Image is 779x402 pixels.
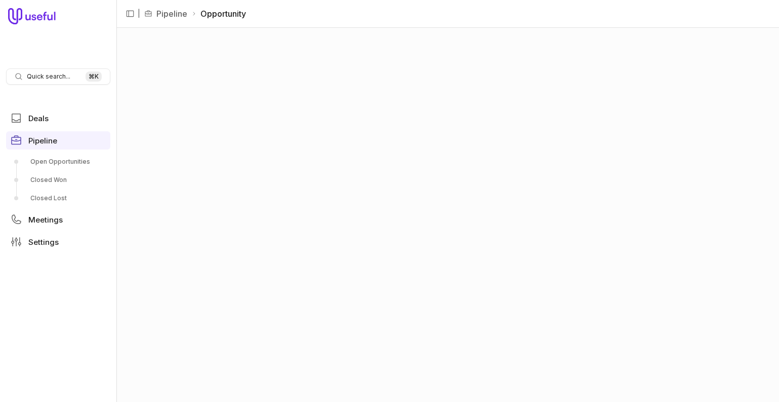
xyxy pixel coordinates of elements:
[28,238,59,246] span: Settings
[6,172,110,188] a: Closed Won
[27,72,70,81] span: Quick search...
[122,6,138,21] button: Collapse sidebar
[138,8,140,20] span: |
[191,8,246,20] li: Opportunity
[28,216,63,224] span: Meetings
[6,233,110,251] a: Settings
[6,190,110,206] a: Closed Lost
[86,71,102,82] kbd: ⌘ K
[28,115,49,122] span: Deals
[6,154,110,206] div: Pipeline submenu
[6,154,110,170] a: Open Opportunities
[6,109,110,127] a: Deals
[6,131,110,150] a: Pipeline
[156,8,187,20] a: Pipeline
[6,210,110,229] a: Meetings
[28,137,57,144] span: Pipeline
